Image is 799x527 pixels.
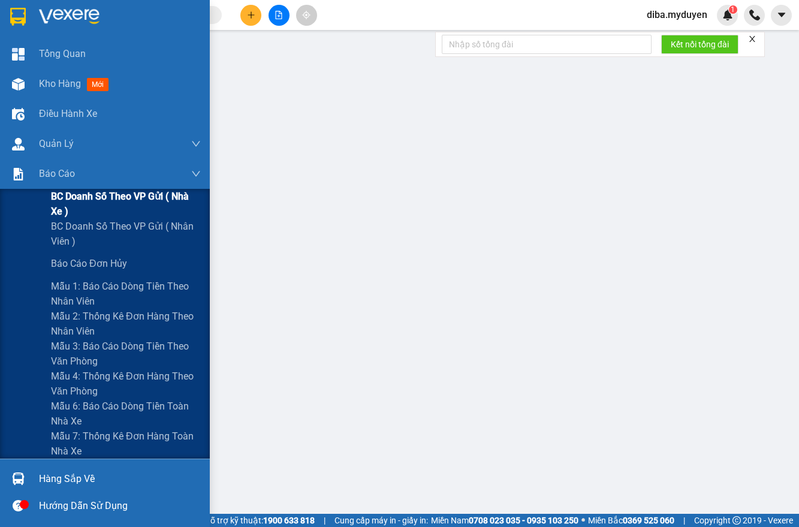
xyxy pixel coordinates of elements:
[749,10,760,20] img: phone-icon
[683,514,685,527] span: |
[729,5,737,14] sup: 1
[39,470,201,488] div: Hàng sắp về
[588,514,674,527] span: Miền Bắc
[12,78,25,91] img: warehouse-icon
[13,500,24,511] span: question-circle
[51,309,201,339] span: Mẫu 2: Thống kê đơn hàng theo nhân viên
[771,5,792,26] button: caret-down
[776,10,787,20] span: caret-down
[39,78,81,89] span: Kho hàng
[442,35,652,54] input: Nhập số tổng đài
[51,429,201,459] span: Mẫu 7: Thống kê đơn hàng toàn nhà xe
[12,108,25,121] img: warehouse-icon
[51,399,201,429] span: Mẫu 6: Báo cáo dòng tiền toàn nhà xe
[275,11,283,19] span: file-add
[748,35,756,43] span: close
[637,7,717,22] span: diba.myduyen
[240,5,261,26] button: plus
[469,516,578,525] strong: 0708 023 035 - 0935 103 250
[732,516,741,525] span: copyright
[39,497,201,515] div: Hướng dẫn sử dụng
[671,38,729,51] span: Kết nối tổng đài
[722,10,733,20] img: icon-new-feature
[324,514,325,527] span: |
[731,5,735,14] span: 1
[51,369,201,399] span: Mẫu 4: Thống kê đơn hàng theo văn phòng
[12,138,25,150] img: warehouse-icon
[247,11,255,19] span: plus
[263,516,315,525] strong: 1900 633 818
[302,11,310,19] span: aim
[431,514,578,527] span: Miền Nam
[623,516,674,525] strong: 0369 525 060
[12,168,25,180] img: solution-icon
[51,256,127,271] span: Báo cáo đơn Hủy
[39,46,86,61] span: Tổng Quan
[87,78,108,91] span: mới
[191,169,201,179] span: down
[581,518,585,523] span: ⚪️
[51,279,201,309] span: Mẫu 1: Báo cáo dòng tiền theo nhân viên
[51,189,201,219] span: BC doanh số theo VP gửi ( nhà xe )
[10,8,26,26] img: logo-vxr
[269,5,290,26] button: file-add
[39,166,75,181] span: Báo cáo
[204,514,315,527] span: Hỗ trợ kỹ thuật:
[39,136,74,151] span: Quản Lý
[334,514,428,527] span: Cung cấp máy in - giấy in:
[51,219,201,249] span: BC doanh số theo VP gửi ( nhân viên )
[12,48,25,61] img: dashboard-icon
[661,35,738,54] button: Kết nối tổng đài
[12,472,25,485] img: warehouse-icon
[39,106,97,121] span: Điều hành xe
[191,139,201,149] span: down
[51,339,201,369] span: Mẫu 3: Báo cáo dòng tiền theo văn phòng
[296,5,317,26] button: aim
